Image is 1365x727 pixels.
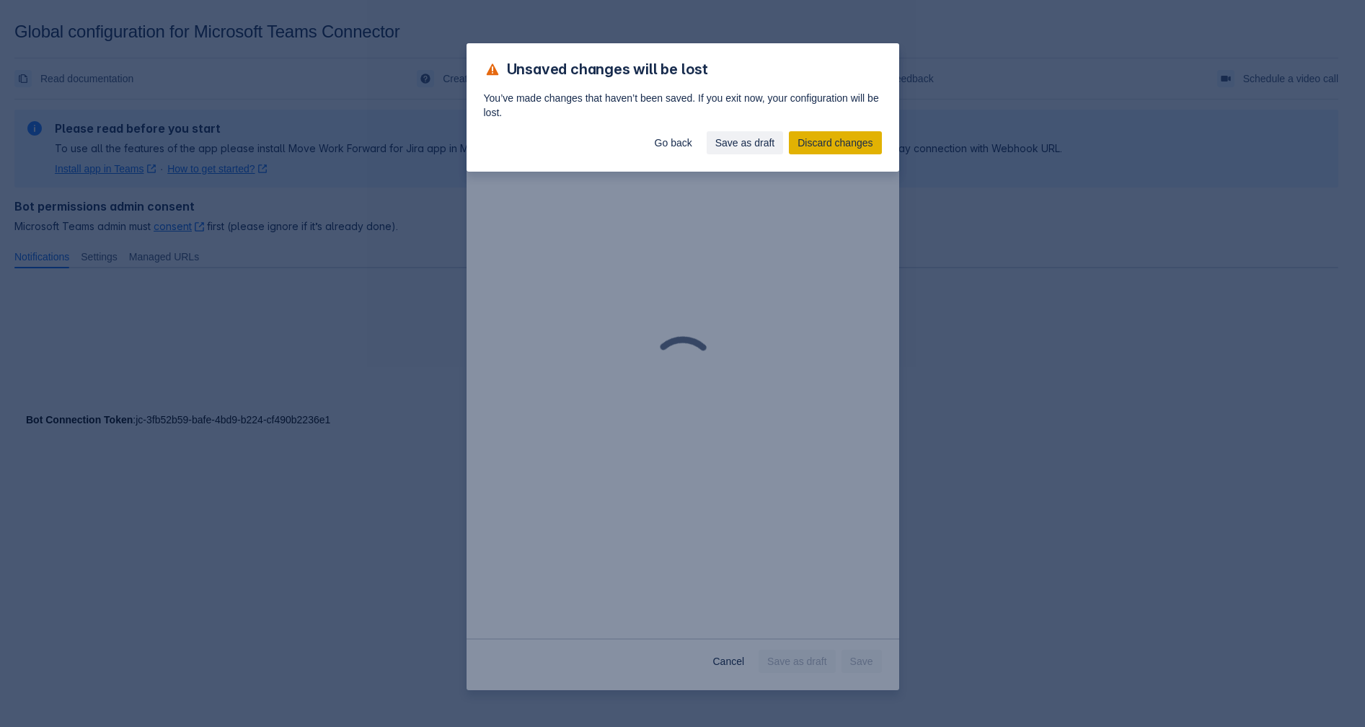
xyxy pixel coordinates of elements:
[655,131,692,154] span: Go back
[507,61,708,79] span: Unsaved changes will be lost
[467,89,899,121] div: You’ve made changes that haven’t been saved. If you exit now, your configuration will be lost.
[798,131,873,154] span: Discard changes
[789,131,881,154] button: Discard changes
[646,131,701,154] button: Go back
[715,131,775,154] span: Save as draft
[484,61,501,78] span: warning
[707,131,784,154] button: Save as draft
